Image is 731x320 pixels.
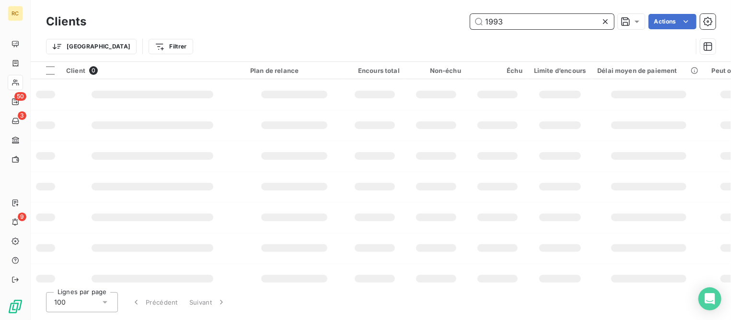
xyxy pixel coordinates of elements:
span: 3 [18,111,26,120]
a: 50 [8,94,23,109]
span: 9 [18,213,26,221]
span: 100 [54,297,66,307]
span: 50 [14,92,26,101]
div: Non-échu [411,67,461,74]
h3: Clients [46,13,86,30]
div: Délai moyen de paiement [597,67,700,74]
button: Précédent [126,292,184,312]
img: Logo LeanPay [8,299,23,314]
a: 3 [8,113,23,129]
div: Encours total [350,67,400,74]
button: Suivant [184,292,232,312]
div: Plan de relance [250,67,338,74]
span: Client [66,67,85,74]
button: Actions [649,14,696,29]
input: Rechercher [470,14,614,29]
button: Filtrer [149,39,193,54]
button: [GEOGRAPHIC_DATA] [46,39,137,54]
div: Limite d’encours [534,67,586,74]
div: RC [8,6,23,21]
div: Open Intercom Messenger [698,287,721,310]
div: Échu [473,67,522,74]
span: 0 [89,66,98,75]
